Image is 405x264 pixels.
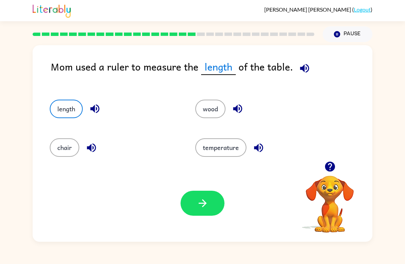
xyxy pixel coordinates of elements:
span: [PERSON_NAME] [PERSON_NAME] [264,6,352,13]
span: length [201,59,236,75]
video: Your browser must support playing .mp4 files to use Literably. Please try using another browser. [296,165,364,234]
a: Logout [354,6,371,13]
div: Mom used a ruler to measure the of the table. [51,59,372,86]
button: length [50,100,83,118]
button: Pause [323,26,372,42]
button: chair [50,138,79,157]
button: temperature [195,138,246,157]
button: wood [195,100,225,118]
div: ( ) [264,6,372,13]
img: Literably [33,3,71,18]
